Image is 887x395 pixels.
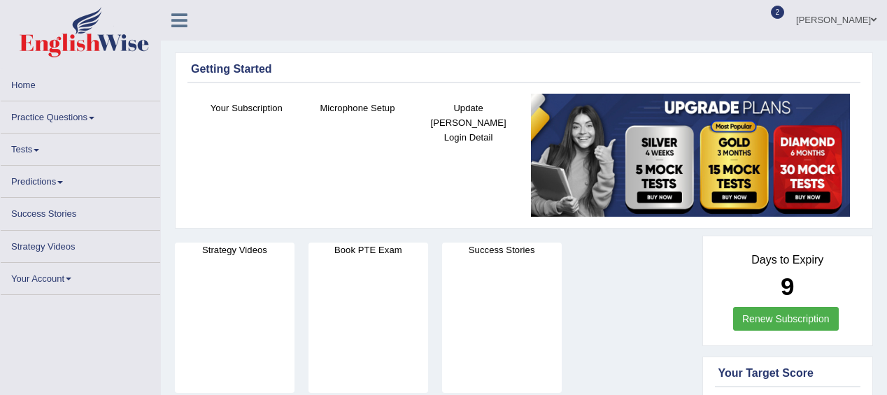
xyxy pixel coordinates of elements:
[198,101,295,115] h4: Your Subscription
[1,263,160,290] a: Your Account
[1,166,160,193] a: Predictions
[771,6,785,19] span: 2
[1,231,160,258] a: Strategy Videos
[308,243,428,257] h4: Book PTE Exam
[1,69,160,96] a: Home
[1,134,160,161] a: Tests
[781,273,794,300] b: 9
[718,254,858,266] h4: Days to Expiry
[309,101,406,115] h4: Microphone Setup
[442,243,562,257] h4: Success Stories
[175,243,295,257] h4: Strategy Videos
[1,198,160,225] a: Success Stories
[191,61,857,78] div: Getting Started
[733,307,839,331] a: Renew Subscription
[531,94,850,217] img: small5.jpg
[420,101,517,145] h4: Update [PERSON_NAME] Login Detail
[1,101,160,129] a: Practice Questions
[718,365,858,382] div: Your Target Score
